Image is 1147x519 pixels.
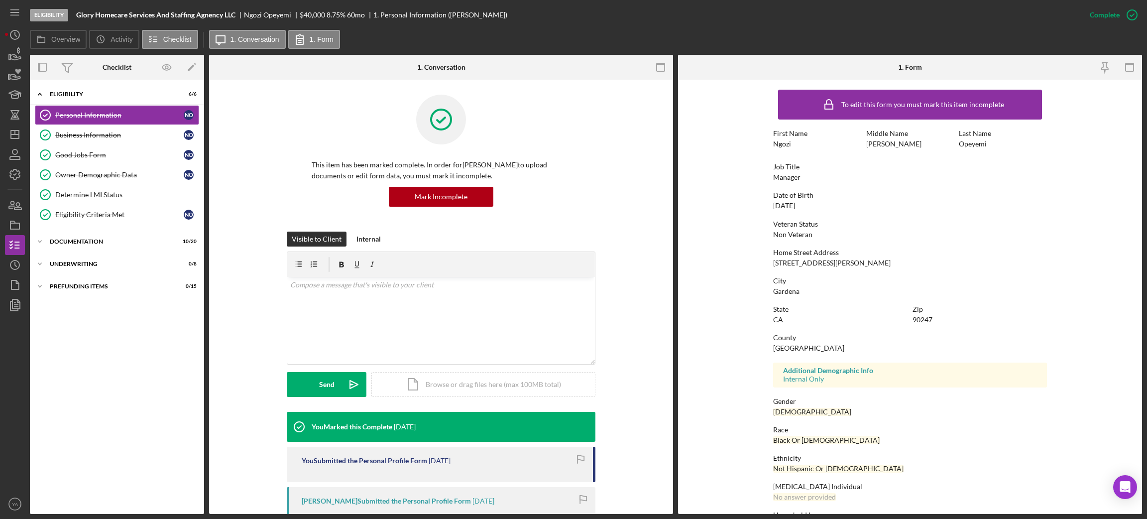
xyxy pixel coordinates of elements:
[50,239,172,245] div: Documentation
[89,30,139,49] button: Activity
[959,130,1047,137] div: Last Name
[773,408,851,416] div: [DEMOGRAPHIC_DATA]
[111,35,132,43] label: Activity
[310,35,334,43] label: 1. Form
[76,11,235,19] b: Glory Homecare Services And Staffing Agnency LLC
[184,110,194,120] div: N O
[35,205,199,225] a: Eligibility Criteria MetNO
[163,35,192,43] label: Checklist
[5,494,25,514] button: YA
[244,11,300,19] div: Ngozi Opeyemi
[866,140,921,148] div: [PERSON_NAME]
[773,249,1047,257] div: Home Street Address
[783,367,1037,375] div: Additional Demographic Info
[773,397,1047,405] div: Gender
[415,187,467,207] div: Mark Incomplete
[35,185,199,205] a: Determine LMI Status
[773,287,800,295] div: Gardena
[30,9,68,21] div: Eligibility
[1113,475,1137,499] div: Open Intercom Messenger
[841,101,1004,109] div: To edit this form you must mark this item incomplete
[292,232,342,247] div: Visible to Client
[179,261,197,267] div: 0 / 8
[184,130,194,140] div: N O
[1090,5,1120,25] div: Complete
[773,426,1047,434] div: Race
[351,232,386,247] button: Internal
[1080,5,1142,25] button: Complete
[55,191,199,199] div: Determine LMI Status
[773,305,908,313] div: State
[417,63,465,71] div: 1. Conversation
[179,283,197,289] div: 0 / 15
[773,173,801,181] div: Manager
[55,211,184,219] div: Eligibility Criteria Met
[302,457,427,465] div: You Submitted the Personal Profile Form
[35,105,199,125] a: Personal InformationNO
[184,170,194,180] div: N O
[55,131,184,139] div: Business Information
[373,11,507,19] div: 1. Personal Information ([PERSON_NAME])
[287,232,346,247] button: Visible to Client
[35,125,199,145] a: Business InformationNO
[12,502,18,507] text: YA
[773,130,861,137] div: First Name
[773,483,1047,491] div: [MEDICAL_DATA] Individual
[50,91,172,97] div: Eligibility
[898,63,922,71] div: 1. Form
[30,30,87,49] button: Overview
[389,187,493,207] button: Mark Incomplete
[347,11,365,19] div: 60 mo
[312,159,571,182] p: This item has been marked complete. In order for [PERSON_NAME] to upload documents or edit form d...
[209,30,286,49] button: 1. Conversation
[179,239,197,245] div: 10 / 20
[300,10,325,19] span: $40,000
[773,231,812,239] div: Non Veteran
[35,165,199,185] a: Owner Demographic DataNO
[773,202,795,210] div: [DATE]
[429,457,451,465] time: 2025-09-22 18:35
[773,493,836,501] div: No answer provided
[184,150,194,160] div: N O
[288,30,340,49] button: 1. Form
[394,423,416,431] time: 2025-09-22 18:35
[773,277,1047,285] div: City
[179,91,197,97] div: 6 / 6
[773,140,791,148] div: Ngozi
[773,344,844,352] div: [GEOGRAPHIC_DATA]
[287,372,366,397] button: Send
[50,261,172,267] div: Underwriting
[773,191,1047,199] div: Date of Birth
[783,375,1037,383] div: Internal Only
[50,283,172,289] div: Prefunding Items
[773,465,904,473] div: Not Hispanic Or [DEMOGRAPHIC_DATA]
[55,111,184,119] div: Personal Information
[142,30,198,49] button: Checklist
[773,454,1047,462] div: Ethnicity
[866,130,954,137] div: Middle Name
[773,316,783,324] div: CA
[913,316,932,324] div: 90247
[773,163,1047,171] div: Job Title
[55,171,184,179] div: Owner Demographic Data
[773,220,1047,228] div: Veteran Status
[230,35,279,43] label: 1. Conversation
[913,305,1047,313] div: Zip
[302,497,471,505] div: [PERSON_NAME] Submitted the Personal Profile Form
[312,423,392,431] div: You Marked this Complete
[959,140,987,148] div: Opeyemi
[356,232,381,247] div: Internal
[51,35,80,43] label: Overview
[55,151,184,159] div: Good Jobs Form
[472,497,494,505] time: 2025-09-19 20:40
[327,11,345,19] div: 8.75 %
[103,63,131,71] div: Checklist
[773,259,891,267] div: [STREET_ADDRESS][PERSON_NAME]
[773,334,1047,342] div: County
[773,511,1047,519] div: Household Income
[773,436,880,444] div: Black Or [DEMOGRAPHIC_DATA]
[184,210,194,220] div: N O
[35,145,199,165] a: Good Jobs FormNO
[319,372,335,397] div: Send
